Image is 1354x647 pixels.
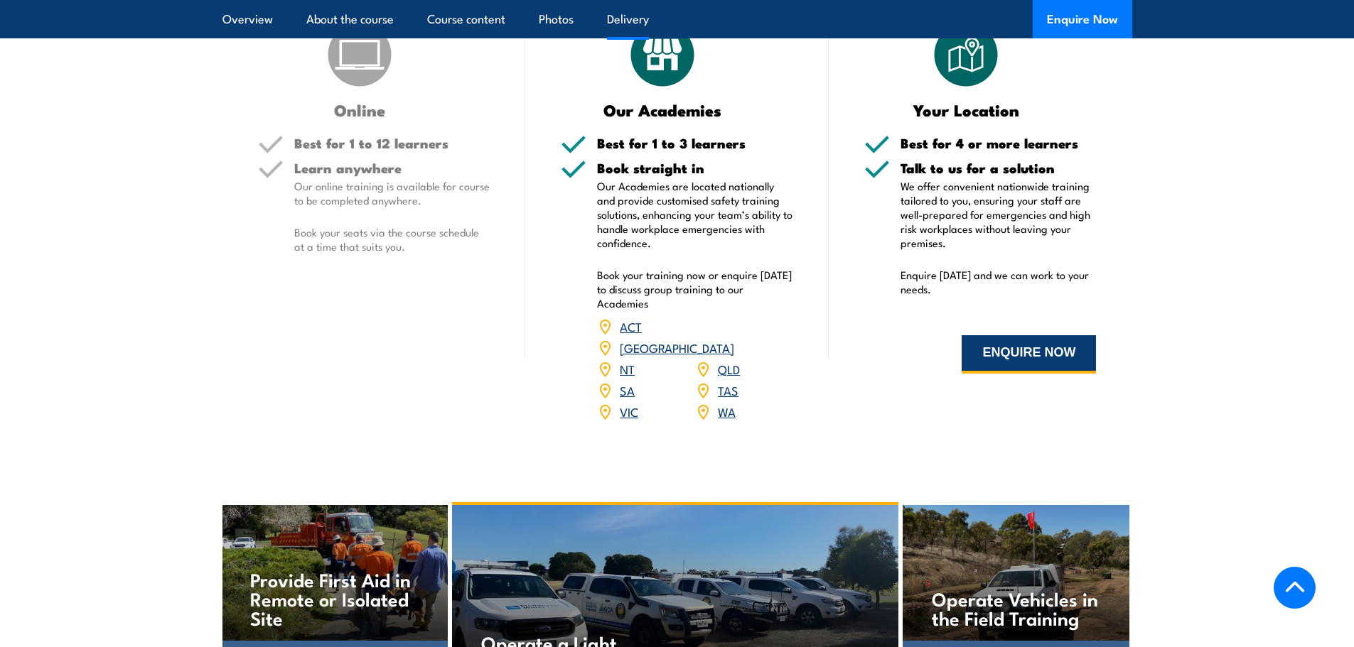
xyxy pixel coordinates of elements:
[620,317,642,335] a: ACT
[620,339,734,356] a: [GEOGRAPHIC_DATA]
[561,102,765,118] h3: Our Academies
[294,136,490,150] h5: Best for 1 to 12 learners
[294,161,490,175] h5: Learn anywhere
[901,161,1097,175] h5: Talk to us for a solution
[250,570,419,627] h4: Provide First Aid in Remote or Isolated Site
[962,335,1096,374] button: ENQUIRE NOW
[597,268,793,310] p: Book your training now or enquire [DATE] to discuss group training to our Academies
[864,102,1068,118] h3: Your Location
[901,268,1097,296] p: Enquire [DATE] and we can work to your needs.
[620,403,638,420] a: VIC
[901,136,1097,150] h5: Best for 4 or more learners
[294,179,490,207] p: Our online training is available for course to be completed anywhere.
[597,136,793,150] h5: Best for 1 to 3 learners
[718,381,738,398] a: TAS
[597,179,793,250] p: Our Academies are located nationally and provide customised safety training solutions, enhancing ...
[258,102,462,118] h3: Online
[597,161,793,175] h5: Book straight in
[901,179,1097,250] p: We offer convenient nationwide training tailored to you, ensuring your staff are well-prepared fo...
[718,360,740,377] a: QLD
[294,225,490,254] p: Book your seats via the course schedule at a time that suits you.
[620,381,635,398] a: SA
[620,360,635,377] a: NT
[718,403,736,420] a: WA
[932,589,1100,627] h4: Operate Vehicles in the Field Training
